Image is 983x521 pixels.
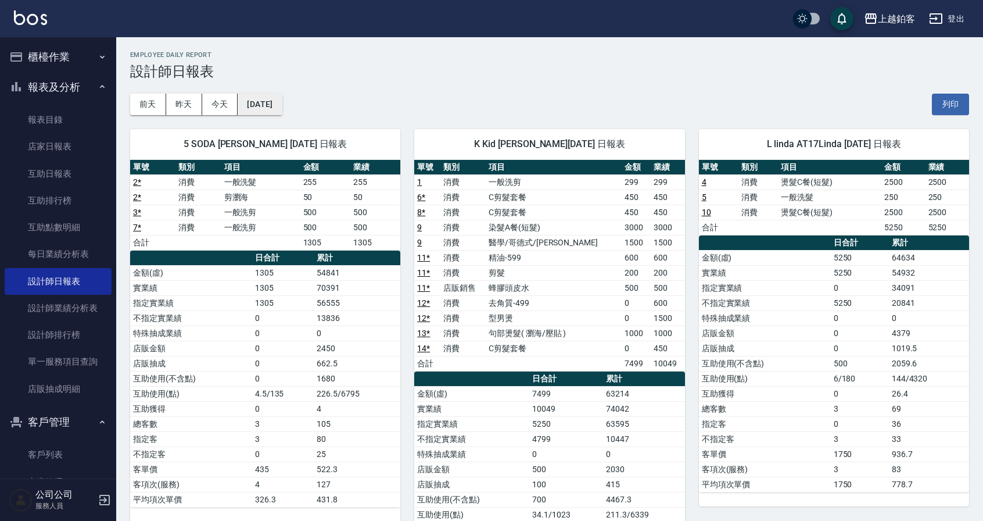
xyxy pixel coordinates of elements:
[314,477,400,492] td: 127
[440,205,486,220] td: 消費
[831,235,889,251] th: 日合計
[713,138,955,150] span: L linda AT17Linda [DATE] 日報表
[651,190,685,205] td: 450
[889,235,969,251] th: 累計
[925,205,969,220] td: 2500
[651,311,685,326] td: 1500
[130,280,252,295] td: 實業績
[5,72,112,102] button: 報表及分析
[440,280,486,295] td: 店販銷售
[221,205,300,220] td: 一般洗剪
[699,295,831,311] td: 不指定實業績
[702,177,706,187] a: 4
[831,416,889,431] td: 0
[130,160,175,175] th: 單號
[889,356,969,371] td: 2059.6
[314,371,400,386] td: 1680
[778,190,881,205] td: 一般洗髮
[529,447,603,462] td: 0
[603,462,685,477] td: 2030
[889,401,969,416] td: 69
[221,220,300,235] td: 一般洗剪
[831,477,889,492] td: 1750
[414,447,529,462] td: 特殊抽成業績
[252,447,314,462] td: 0
[778,160,881,175] th: 項目
[14,10,47,25] img: Logo
[881,205,925,220] td: 2500
[440,265,486,280] td: 消費
[221,174,300,190] td: 一般洗髮
[622,295,650,311] td: 0
[622,311,650,326] td: 0
[889,265,969,280] td: 54932
[130,431,252,447] td: 指定客
[144,138,386,150] span: 5 SODA [PERSON_NAME] [DATE] 日報表
[300,220,350,235] td: 500
[314,280,400,295] td: 70391
[130,462,252,477] td: 客單價
[889,326,969,341] td: 4379
[175,160,221,175] th: 類別
[702,192,706,202] a: 5
[622,265,650,280] td: 200
[5,133,112,160] a: 店家日報表
[130,356,252,371] td: 店販抽成
[699,220,738,235] td: 合計
[130,251,400,508] table: a dense table
[486,235,622,250] td: 醫學/哥德式/[PERSON_NAME]
[889,462,969,477] td: 83
[5,376,112,402] a: 店販抽成明細
[350,235,400,250] td: 1305
[414,160,440,175] th: 單號
[130,311,252,326] td: 不指定實業績
[699,431,831,447] td: 不指定客
[130,94,166,115] button: 前天
[889,447,969,462] td: 936.7
[859,7,920,31] button: 上越鉑客
[5,106,112,133] a: 報表目錄
[300,235,350,250] td: 1305
[603,372,685,387] th: 累計
[252,341,314,356] td: 0
[5,268,112,295] a: 設計師日報表
[881,220,925,235] td: 5250
[622,235,650,250] td: 1500
[651,250,685,265] td: 600
[130,477,252,492] td: 客項次(服務)
[699,341,831,356] td: 店販抽成
[651,265,685,280] td: 200
[622,190,650,205] td: 450
[414,462,529,477] td: 店販金額
[440,235,486,250] td: 消費
[252,401,314,416] td: 0
[252,295,314,311] td: 1305
[831,341,889,356] td: 0
[932,94,969,115] button: 列印
[5,42,112,72] button: 櫃檯作業
[5,441,112,468] a: 客戶列表
[314,416,400,431] td: 105
[440,190,486,205] td: 消費
[440,341,486,356] td: 消費
[252,326,314,341] td: 0
[440,160,486,175] th: 類別
[889,416,969,431] td: 36
[925,190,969,205] td: 250
[529,462,603,477] td: 500
[831,447,889,462] td: 1750
[35,489,95,501] h5: 公司公司
[830,7,853,30] button: save
[651,174,685,190] td: 299
[881,174,925,190] td: 2500
[486,220,622,235] td: 染髮A餐(短髮)
[414,386,529,401] td: 金額(虛)
[252,311,314,326] td: 0
[414,401,529,416] td: 實業績
[252,251,314,266] th: 日合計
[486,326,622,341] td: 句部燙髮( 瀏海/壓貼 )
[699,371,831,386] td: 互助使用(點)
[300,205,350,220] td: 500
[778,205,881,220] td: 燙髮C餐(短髮)
[5,407,112,437] button: 客戶管理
